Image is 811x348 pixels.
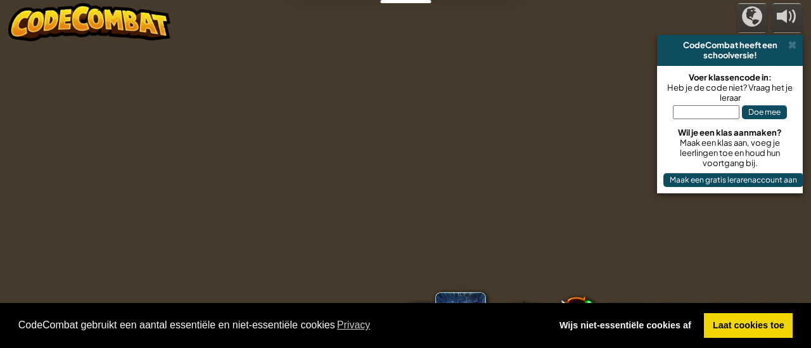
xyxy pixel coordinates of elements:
div: Heb je de code niet? Vraag het je leraar [663,82,796,103]
button: CodeCombat Junior [403,299,442,338]
button: Maak een gratis lerarenaccount aan [663,173,803,187]
img: CodeCombat - Learn how to code by playing a game [8,3,170,41]
button: CodeCombat Premium [549,294,594,338]
a: deny cookies [551,313,699,338]
button: Doe mee [742,105,787,119]
button: Volume aanpassen [771,3,803,33]
button: Campagnes [736,3,768,33]
a: learn more about cookies [335,316,373,335]
span: CodeCombat gebruikt een aantal essentiële en niet-essentiële cookies [18,316,541,335]
div: CodeCombat heeft een [662,40,798,50]
div: Maak een klas aan, voeg je leerlingen toe en houd hun voortgang bij. [663,138,796,168]
div: schoolversie! [662,50,798,60]
button: CodeCombat Worlds on Roblox [504,299,544,338]
span: CodeCombat AI HackStack [435,292,486,343]
div: Voer klassencode in: [663,72,796,82]
a: allow cookies [704,313,793,338]
div: Wil je een klas aanmaken? [663,127,796,138]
